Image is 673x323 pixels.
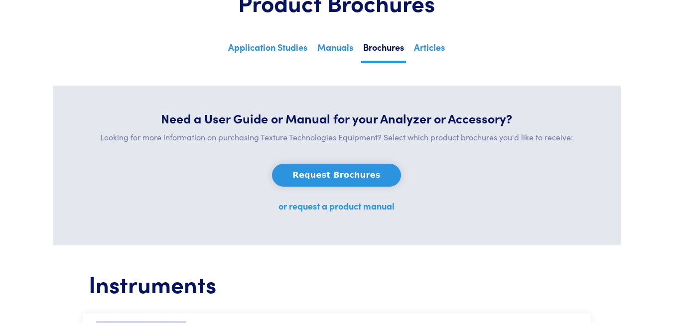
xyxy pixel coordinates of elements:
button: Request Brochures [272,164,401,187]
h1: Instruments [89,269,585,298]
a: Application Studies [226,39,309,61]
a: Articles [412,39,447,61]
h5: Need a User Guide or Manual for your Analyzer or Accessory? [77,109,597,127]
a: Manuals [315,39,355,61]
a: Brochures [361,39,406,63]
a: or request a product manual [278,200,395,212]
p: Looking for more information on purchasing Texture Technologies Equipment? Select which product b... [77,131,597,144]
